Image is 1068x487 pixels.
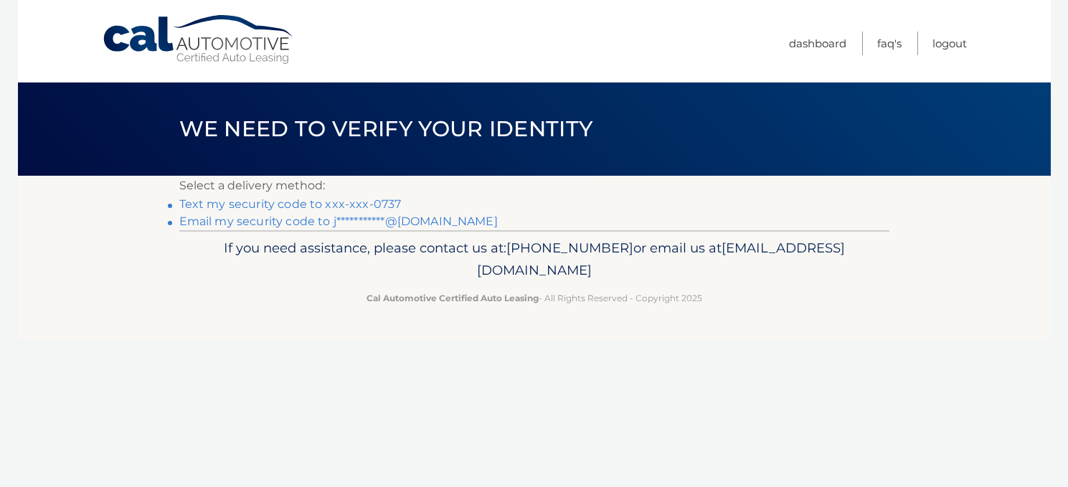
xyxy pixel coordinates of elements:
span: [PHONE_NUMBER] [506,240,633,256]
span: We need to verify your identity [179,115,593,142]
strong: Cal Automotive Certified Auto Leasing [367,293,539,303]
p: Select a delivery method: [179,176,889,196]
p: - All Rights Reserved - Copyright 2025 [189,290,880,306]
a: Text my security code to xxx-xxx-0737 [179,197,402,211]
a: Cal Automotive [102,14,296,65]
a: Dashboard [789,32,846,55]
p: If you need assistance, please contact us at: or email us at [189,237,880,283]
a: FAQ's [877,32,902,55]
a: Logout [932,32,967,55]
